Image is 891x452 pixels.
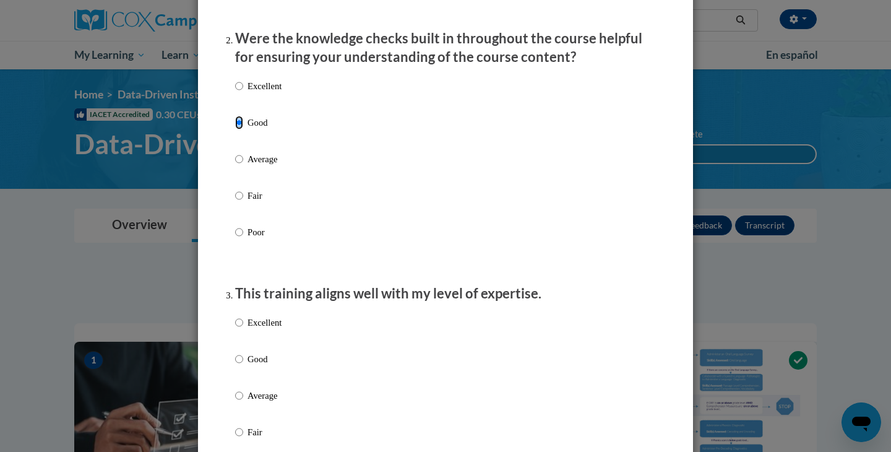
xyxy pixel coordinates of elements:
input: Fair [235,189,243,202]
input: Average [235,152,243,166]
input: Good [235,352,243,366]
p: This training aligns well with my level of expertise. [235,284,656,303]
p: Fair [247,425,282,439]
input: Excellent [235,79,243,93]
p: Were the knowledge checks built in throughout the course helpful for ensuring your understanding ... [235,29,656,67]
input: Good [235,116,243,129]
input: Average [235,389,243,402]
input: Fair [235,425,243,439]
p: Excellent [247,316,282,329]
p: Average [247,389,282,402]
p: Excellent [247,79,282,93]
p: Good [247,352,282,366]
p: Poor [247,225,282,239]
p: Average [247,152,282,166]
p: Fair [247,189,282,202]
input: Excellent [235,316,243,329]
p: Good [247,116,282,129]
input: Poor [235,225,243,239]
